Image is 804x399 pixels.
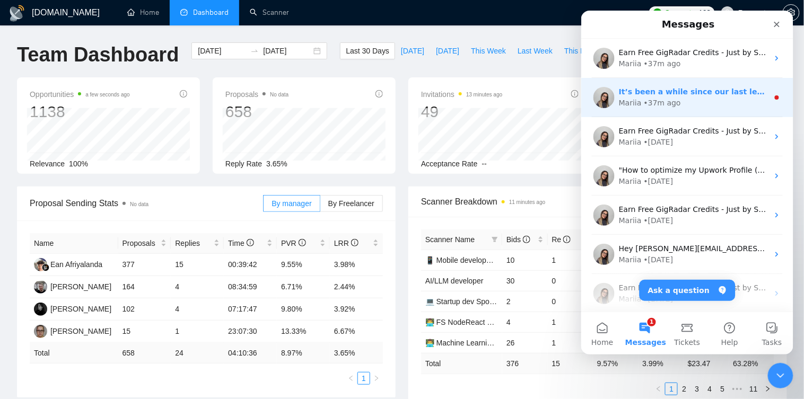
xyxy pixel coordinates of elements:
[421,353,502,374] td: Total
[665,383,678,395] li: 1
[768,363,793,388] iframe: Intercom live chat
[330,276,383,298] td: 2.44%
[50,259,102,270] div: Ean Afriyalanda
[171,254,224,276] td: 15
[330,321,383,343] td: 6.67%
[466,92,502,97] time: 13 minutes ago
[425,318,529,326] a: 👨‍💻 FS NodeReact E-commerce
[224,276,277,298] td: 08:34:59
[270,92,289,97] span: No data
[250,8,289,17] a: searchScanner
[548,353,593,374] td: 15
[492,236,498,243] span: filter
[225,102,289,122] div: 658
[509,199,545,205] time: 11 minutes ago
[357,372,370,385] li: 1
[277,276,330,298] td: 6.71%
[699,7,711,19] span: 103
[436,45,459,57] span: [DATE]
[548,291,593,312] td: 0
[351,239,359,246] span: info-circle
[277,321,330,343] td: 13.33%
[425,297,513,306] a: 💻 Startup dev SportsTech
[471,45,506,57] span: This Week
[465,42,512,59] button: This Week
[171,343,224,363] td: 24
[652,383,665,395] li: Previous Page
[724,9,731,16] span: user
[716,383,729,395] li: 5
[666,383,677,395] a: 1
[684,353,729,374] td: $ 23.47
[34,260,102,268] a: EAEan Afriyalanda
[425,256,503,264] a: 📱 Mobile development
[34,326,111,335] a: IK[PERSON_NAME]
[118,233,171,254] th: Proposals
[571,90,579,97] span: info-circle
[762,383,774,395] button: right
[130,201,148,207] span: No data
[523,236,530,243] span: info-circle
[247,239,254,246] span: info-circle
[421,195,774,208] span: Scanner Breakdown
[593,353,638,374] td: 9.57 %
[8,5,25,22] img: logo
[277,298,330,321] td: 9.80%
[358,373,370,384] a: 1
[180,90,187,97] span: info-circle
[425,339,530,347] a: 👨‍💻 Machine Learning developer
[762,383,774,395] li: Next Page
[180,8,188,16] span: dashboard
[765,386,771,392] span: right
[334,239,359,247] span: LRR
[272,199,311,208] span: By manager
[193,8,229,17] span: Dashboard
[482,159,487,168] span: --
[34,280,47,294] img: VL
[85,92,129,97] time: a few seconds ago
[502,312,547,332] td: 4
[118,254,171,276] td: 377
[224,343,277,363] td: 04:10:36
[340,42,395,59] button: Last 30 Days
[171,321,224,343] td: 1
[328,199,374,208] span: By Freelancer
[490,232,500,247] span: filter
[330,254,383,276] td: 3.98%
[548,332,593,353] td: 1
[34,282,111,290] a: VL[PERSON_NAME]
[118,321,171,343] td: 15
[277,343,330,363] td: 8.97 %
[729,383,746,395] span: •••
[691,383,703,395] li: 3
[678,383,690,395] a: 2
[50,325,111,337] div: [PERSON_NAME]
[330,343,383,363] td: 3.65 %
[266,159,287,168] span: 3.65%
[421,102,502,122] div: 49
[175,237,212,249] span: Replies
[548,250,593,270] td: 1
[564,45,601,57] span: This Month
[783,8,799,17] span: setting
[552,235,571,244] span: Re
[225,88,289,101] span: Proposals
